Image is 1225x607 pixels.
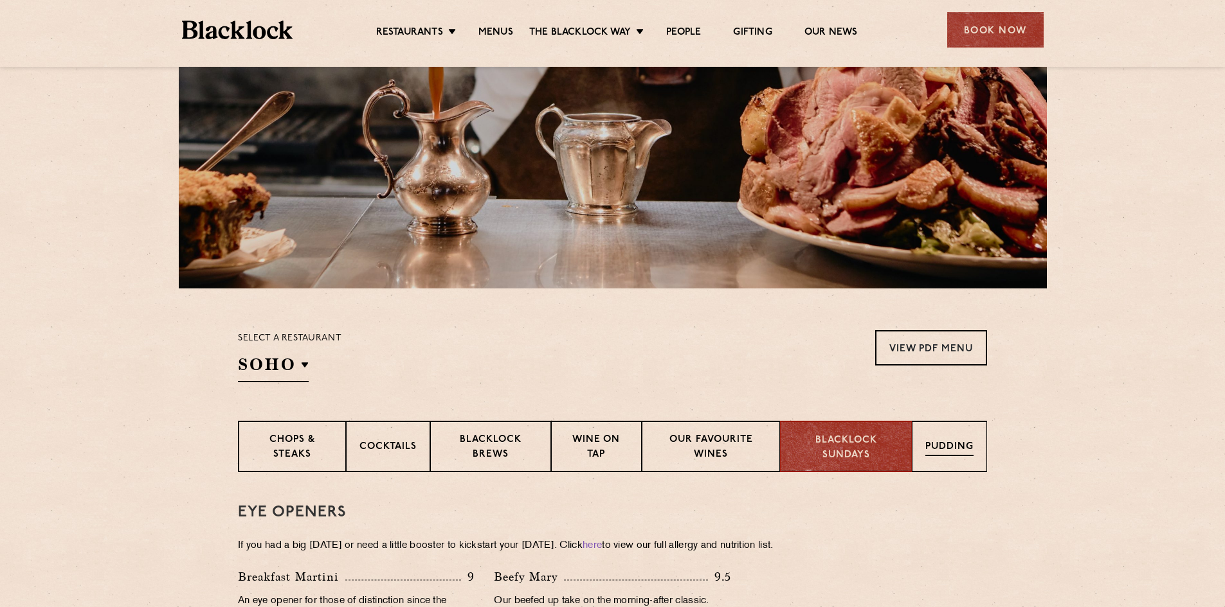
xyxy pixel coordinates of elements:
[655,433,767,463] p: Our favourite wines
[182,21,293,39] img: BL_Textured_Logo-footer-cropped.svg
[461,568,475,585] p: 9
[529,26,631,40] a: The Blacklock Way
[794,434,898,462] p: Blacklock Sundays
[252,433,332,463] p: Chops & Steaks
[444,433,538,463] p: Blacklock Brews
[666,26,701,40] a: People
[238,353,309,382] h2: SOHO
[733,26,772,40] a: Gifting
[238,568,345,586] p: Breakfast Martini
[708,568,731,585] p: 9.5
[804,26,858,40] a: Our News
[875,330,987,365] a: View PDF Menu
[359,440,417,456] p: Cocktails
[925,440,974,456] p: Pudding
[478,26,513,40] a: Menus
[565,433,628,463] p: Wine on Tap
[583,541,602,550] a: here
[238,504,987,521] h3: Eye openers
[376,26,443,40] a: Restaurants
[947,12,1044,48] div: Book Now
[238,330,341,347] p: Select a restaurant
[238,537,987,555] p: If you had a big [DATE] or need a little booster to kickstart your [DATE]. Click to view our full...
[494,568,564,586] p: Beefy Mary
